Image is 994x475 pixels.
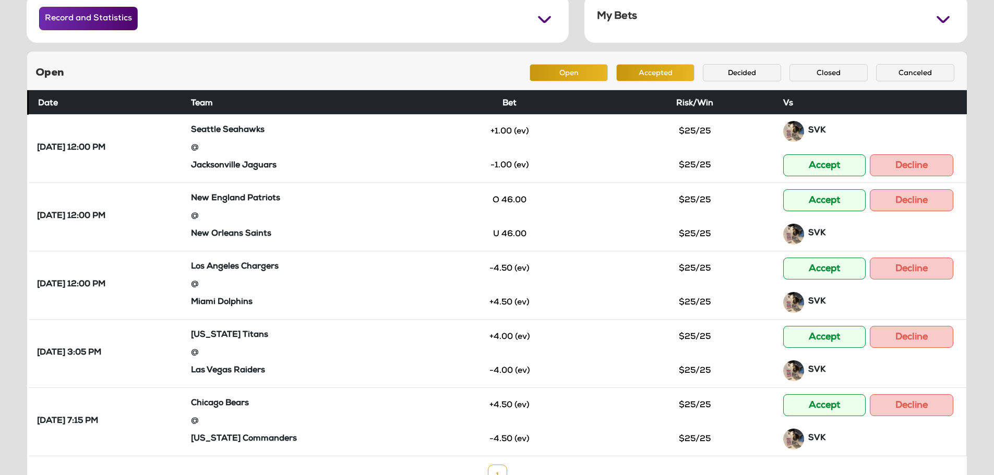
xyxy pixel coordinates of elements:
button: Accept [783,189,866,211]
button: $25/25 [655,225,734,243]
button: Accept [783,154,866,176]
button: -4.00 (ev) [471,362,549,380]
button: $25/25 [655,156,734,174]
button: Decline [870,258,953,279]
button: $25/25 [655,328,734,346]
button: Accept [783,258,866,279]
th: Risk/Win [610,90,779,114]
th: Vs [779,90,967,114]
button: $25/25 [655,430,734,448]
button: Decline [870,154,953,176]
div: @ [191,139,405,159]
strong: SVK [808,434,825,443]
strong: Chicago Bears [191,399,249,408]
img: GGTJwxpDP8f4YzxztqnhC4AAAAASUVORK5CYII= [783,224,804,245]
button: Decided [703,64,781,81]
strong: [DATE] 12:00 PM [37,143,105,154]
strong: Jacksonville Jaguars [191,162,277,170]
button: +4.50 (ev) [471,396,549,414]
img: GGTJwxpDP8f4YzxztqnhC4AAAAASUVORK5CYII= [783,429,804,449]
button: Accepted [616,64,694,81]
strong: New England Patriots [191,194,280,203]
strong: [DATE] 12:00 PM [37,279,105,291]
strong: Seattle Seahawks [191,126,265,135]
strong: [DATE] 3:05 PM [37,348,101,359]
strong: [US_STATE] Titans [191,331,268,339]
img: GGTJwxpDP8f4YzxztqnhC4AAAAASUVORK5CYII= [783,360,804,381]
button: +1.00 (ev) [471,123,549,140]
button: -4.50 (ev) [471,260,549,277]
strong: SVK [808,127,825,135]
img: GGTJwxpDP8f4YzxztqnhC4AAAAASUVORK5CYII= [783,292,804,313]
th: Bet [409,90,610,114]
button: U 46.00 [471,225,549,243]
div: @ [191,207,405,227]
strong: Las Vegas Raiders [191,367,265,375]
button: $25/25 [655,260,734,277]
button: Canceled [876,64,954,81]
button: +4.50 (ev) [471,294,549,311]
button: $25/25 [655,123,734,140]
button: -1.00 (ev) [471,156,549,174]
button: Decline [870,189,953,211]
strong: SVK [808,366,825,374]
button: +4.00 (ev) [471,328,549,346]
button: Accept [783,326,866,348]
button: Decline [870,394,953,416]
button: Accept [783,394,866,416]
strong: [DATE] 12:00 PM [37,211,105,223]
button: $25/25 [655,396,734,414]
strong: [DATE] 7:15 PM [37,416,98,428]
th: Team [187,90,409,114]
button: $25/25 [655,191,734,209]
h5: Open [35,67,64,79]
button: $25/25 [655,362,734,380]
button: Record and Statistics [39,7,138,30]
h5: My Bets [597,10,637,23]
div: @ [191,275,405,295]
button: O 46.00 [471,191,549,209]
th: Date [28,90,187,114]
strong: SVK [808,298,825,306]
div: @ [191,412,405,432]
strong: Los Angeles Chargers [191,263,279,271]
div: @ [191,344,405,363]
strong: SVK [808,229,825,238]
button: Decline [870,326,953,348]
strong: Miami Dolphins [191,298,253,307]
button: Closed [789,64,868,81]
button: Open [530,64,608,81]
strong: [US_STATE] Commanders [191,435,297,443]
button: -4.50 (ev) [471,430,549,448]
button: $25/25 [655,294,734,311]
img: GGTJwxpDP8f4YzxztqnhC4AAAAASUVORK5CYII= [783,121,804,142]
strong: New Orleans Saints [191,230,271,238]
